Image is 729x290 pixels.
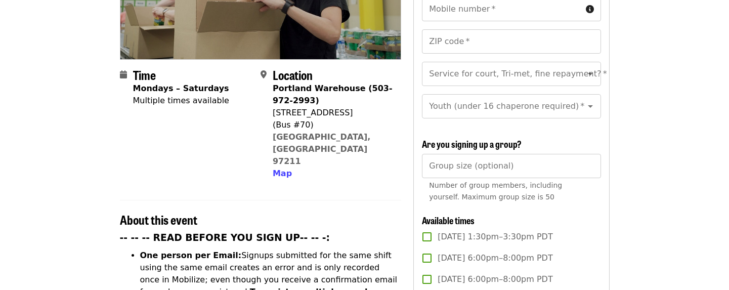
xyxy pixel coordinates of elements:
span: Available times [422,214,475,227]
div: Multiple times available [133,95,229,107]
span: Number of group members, including yourself. Maximum group size is 50 [429,181,562,201]
span: About this event [120,211,197,228]
i: calendar icon [120,70,127,79]
span: [DATE] 6:00pm–8:00pm PDT [438,273,552,285]
span: Time [133,66,156,84]
button: Open [583,99,597,113]
strong: Portland Warehouse (503-972-2993) [273,84,393,105]
div: (Bus #70) [273,119,393,131]
i: map-marker-alt icon [261,70,267,79]
span: Location [273,66,313,84]
div: [STREET_ADDRESS] [273,107,393,119]
button: Map [273,168,292,180]
span: Are you signing up a group? [422,137,522,150]
input: [object Object] [422,154,601,178]
a: [GEOGRAPHIC_DATA], [GEOGRAPHIC_DATA] 97211 [273,132,371,166]
button: Open [583,67,597,81]
strong: -- -- -- READ BEFORE YOU SIGN UP-- -- -: [120,232,330,243]
input: ZIP code [422,29,601,54]
i: circle-info icon [586,5,594,14]
strong: Mondays – Saturdays [133,84,229,93]
strong: One person per Email: [140,251,242,260]
span: Map [273,169,292,178]
span: [DATE] 1:30pm–3:30pm PDT [438,231,552,243]
span: [DATE] 6:00pm–8:00pm PDT [438,252,552,264]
